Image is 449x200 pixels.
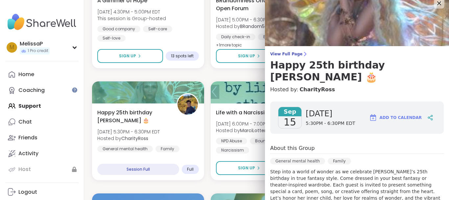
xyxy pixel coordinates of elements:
[380,115,422,121] span: Add to Calendar
[278,107,301,116] span: Sep
[216,127,278,134] span: Hosted by
[5,184,79,200] a: Logout
[270,51,444,57] span: View Full Page
[97,49,163,63] button: Sign Up
[18,134,37,141] div: Friends
[97,35,126,42] div: Self-love
[238,165,255,171] span: Sign Up
[270,144,315,152] h4: About this Group
[177,94,198,115] img: CharityRoss
[5,146,79,161] a: Activity
[143,26,172,32] div: Self-care
[171,53,194,59] span: 13 spots left
[5,130,79,146] a: Friends
[270,59,444,83] h3: Happy 25th birthday [PERSON_NAME] 🎂
[5,114,79,130] a: Chat
[18,71,34,78] div: Home
[18,118,32,126] div: Chat
[250,138,295,144] div: Boundary setting
[155,146,179,152] div: Family
[97,9,166,15] span: [DATE] 4:30PM - 5:00PM EDT
[187,167,194,172] span: Full
[216,16,279,23] span: [DATE] 5:00PM - 6:30PM EDT
[97,26,140,32] div: Good company
[18,166,31,173] div: Host
[121,135,148,142] b: CharityRoss
[97,164,179,175] div: Session Full
[366,110,425,126] button: Add to Calendar
[216,161,283,175] button: Sign Up
[238,53,255,59] span: Sign Up
[299,86,335,94] a: CharityRoss
[119,53,136,59] span: Sign Up
[97,15,166,22] span: This session is Group-hosted
[270,51,444,83] a: View Full PageHappy 25th birthday [PERSON_NAME] 🎂
[240,127,266,134] b: MarciLotter
[216,109,270,117] span: Life with a Narcissist
[216,147,249,154] div: Narcissism
[97,135,160,142] span: Hosted by
[28,48,48,54] span: 1 Pro credit
[97,146,153,152] div: General mental health
[10,43,14,52] span: M
[5,161,79,177] a: Host
[216,138,247,144] div: NPD Abuse
[18,150,38,157] div: Activity
[216,121,278,127] span: [DATE] 6:00PM - 7:00PM EDT
[270,86,444,94] h4: Hosted by:
[20,40,50,47] div: MelissaP
[18,87,45,94] div: Coaching
[216,23,279,30] span: Hosted by
[270,158,325,164] div: General mental health
[5,67,79,82] a: Home
[258,34,298,40] div: Body doubling
[5,82,79,98] a: Coaching
[369,114,377,122] img: ShareWell Logomark
[18,188,37,196] div: Logout
[306,108,355,119] span: [DATE]
[328,158,351,164] div: Family
[216,34,255,40] div: Daily check-in
[240,23,270,30] b: BRandom502
[5,11,79,34] img: ShareWell Nav Logo
[306,120,355,127] span: 5:30PM - 6:30PM EDT
[284,116,296,128] span: 15
[97,129,160,135] span: [DATE] 5:30PM - 6:30PM EDT
[216,49,283,63] button: Sign Up
[72,87,77,93] iframe: Spotlight
[97,109,169,125] span: Happy 25th birthday [PERSON_NAME] 🎂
